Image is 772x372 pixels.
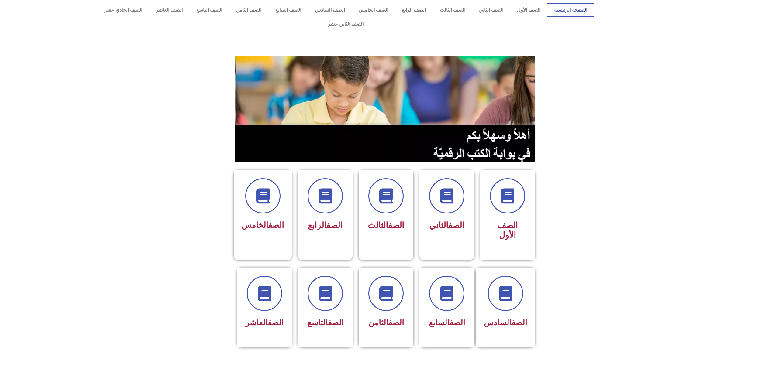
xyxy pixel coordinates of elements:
a: الصف السادس [308,3,352,17]
span: العاشر [246,318,283,327]
a: الصف [388,318,404,327]
a: الصف [448,220,464,230]
a: الصف الثاني عشر [97,17,594,31]
a: الصف الحادي عشر [97,3,149,17]
span: الثامن [368,318,404,327]
a: الصف الثالث [433,3,472,17]
a: الصف الرابع [395,3,433,17]
a: الصف [512,318,527,327]
a: الصف [268,318,283,327]
span: السادس [484,318,527,327]
span: الخامس [242,220,284,230]
span: الرابع [308,220,343,230]
a: الصف [388,220,404,230]
span: السابع [429,318,465,327]
a: الصف [326,220,343,230]
a: الصف التاسع [190,3,229,17]
span: الثاني [429,220,464,230]
a: الصف العاشر [149,3,189,17]
span: الثالث [368,220,404,230]
a: الصف [268,220,284,230]
a: الصف الأول [510,3,547,17]
span: الصف الأول [498,220,518,240]
a: الصف [450,318,465,327]
a: الصف الثاني [472,3,510,17]
a: الصف السابع [268,3,308,17]
a: الصف الثامن [229,3,268,17]
a: الصف [328,318,343,327]
a: الصف الخامس [352,3,395,17]
a: الصفحة الرئيسية [547,3,594,17]
span: التاسع [307,318,343,327]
